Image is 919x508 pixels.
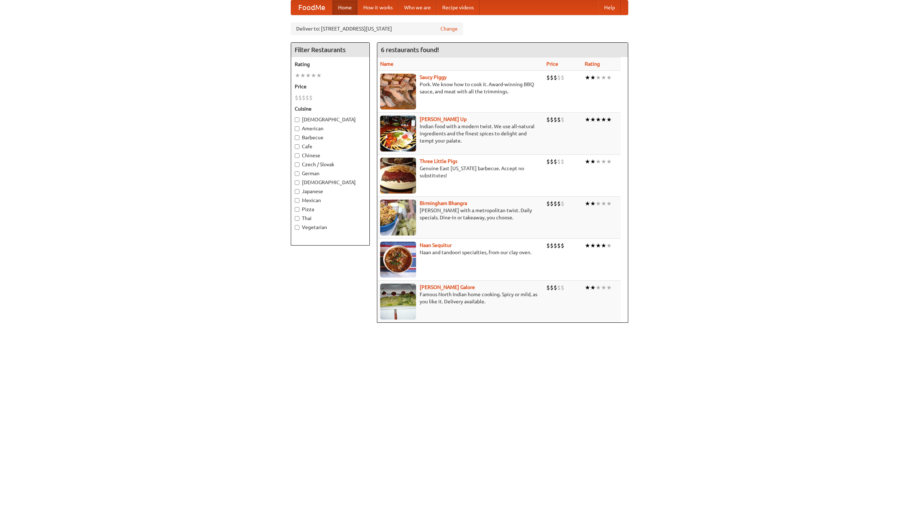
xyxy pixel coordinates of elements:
[380,61,393,67] a: Name
[291,0,332,15] a: FoodMe
[590,284,596,292] li: ★
[546,284,550,292] li: $
[295,225,299,230] input: Vegetarian
[420,200,467,206] a: Birmingham Bhangra
[585,200,590,208] li: ★
[590,200,596,208] li: ★
[420,116,467,122] a: [PERSON_NAME] Up
[554,74,557,81] li: $
[601,158,606,166] li: ★
[550,284,554,292] li: $
[291,43,369,57] h4: Filter Restaurants
[380,284,416,320] img: currygalore.jpg
[598,0,621,15] a: Help
[295,198,299,203] input: Mexican
[332,0,358,15] a: Home
[309,94,313,102] li: $
[606,200,612,208] li: ★
[380,249,541,256] p: Naan and tandoori specialties, from our clay oven.
[554,242,557,250] li: $
[590,116,596,123] li: ★
[606,74,612,81] li: ★
[295,189,299,194] input: Japanese
[550,116,554,123] li: $
[596,116,601,123] li: ★
[557,116,561,123] li: $
[550,200,554,208] li: $
[585,116,590,123] li: ★
[554,200,557,208] li: $
[295,134,366,141] label: Barbecue
[596,284,601,292] li: ★
[557,284,561,292] li: $
[554,284,557,292] li: $
[380,291,541,305] p: Famous North Indian home cooking. Spicy or mild, as you like it. Delivery available.
[295,207,299,212] input: Pizza
[596,158,601,166] li: ★
[550,158,554,166] li: $
[295,206,366,213] label: Pizza
[300,71,305,79] li: ★
[585,242,590,250] li: ★
[590,242,596,250] li: ★
[298,94,302,102] li: $
[554,158,557,166] li: $
[295,197,366,204] label: Mexican
[295,83,366,90] h5: Price
[295,117,299,122] input: [DEMOGRAPHIC_DATA]
[295,170,366,177] label: German
[295,116,366,123] label: [DEMOGRAPHIC_DATA]
[601,284,606,292] li: ★
[295,71,300,79] li: ★
[550,74,554,81] li: $
[295,224,366,231] label: Vegetarian
[295,61,366,68] h5: Rating
[561,284,564,292] li: $
[561,158,564,166] li: $
[380,207,541,221] p: [PERSON_NAME] with a metropolitan twist. Daily specials. Dine-in or takeaway, you choose.
[305,71,311,79] li: ★
[557,200,561,208] li: $
[295,180,299,185] input: [DEMOGRAPHIC_DATA]
[295,94,298,102] li: $
[561,74,564,81] li: $
[561,200,564,208] li: $
[585,74,590,81] li: ★
[590,74,596,81] li: ★
[601,200,606,208] li: ★
[295,161,366,168] label: Czech / Slovak
[295,135,299,140] input: Barbecue
[420,158,457,164] a: Three Little Pigs
[561,242,564,250] li: $
[420,284,475,290] a: [PERSON_NAME] Galore
[291,22,463,35] div: Deliver to: [STREET_ADDRESS][US_STATE]
[606,284,612,292] li: ★
[311,71,316,79] li: ★
[440,25,458,32] a: Change
[358,0,398,15] a: How it works
[546,200,550,208] li: $
[546,61,558,67] a: Price
[420,242,452,248] a: Naan Sequitur
[380,123,541,144] p: Indian food with a modern twist. We use all-natural ingredients and the finest spices to delight ...
[561,116,564,123] li: $
[302,94,305,102] li: $
[295,215,366,222] label: Thai
[546,158,550,166] li: $
[601,74,606,81] li: ★
[420,74,447,80] b: Saucy Piggy
[601,116,606,123] li: ★
[295,179,366,186] label: [DEMOGRAPHIC_DATA]
[546,242,550,250] li: $
[585,284,590,292] li: ★
[557,242,561,250] li: $
[295,126,299,131] input: American
[380,74,416,109] img: saucy.jpg
[380,116,416,152] img: curryup.jpg
[380,242,416,278] img: naansequitur.jpg
[295,188,366,195] label: Japanese
[596,242,601,250] li: ★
